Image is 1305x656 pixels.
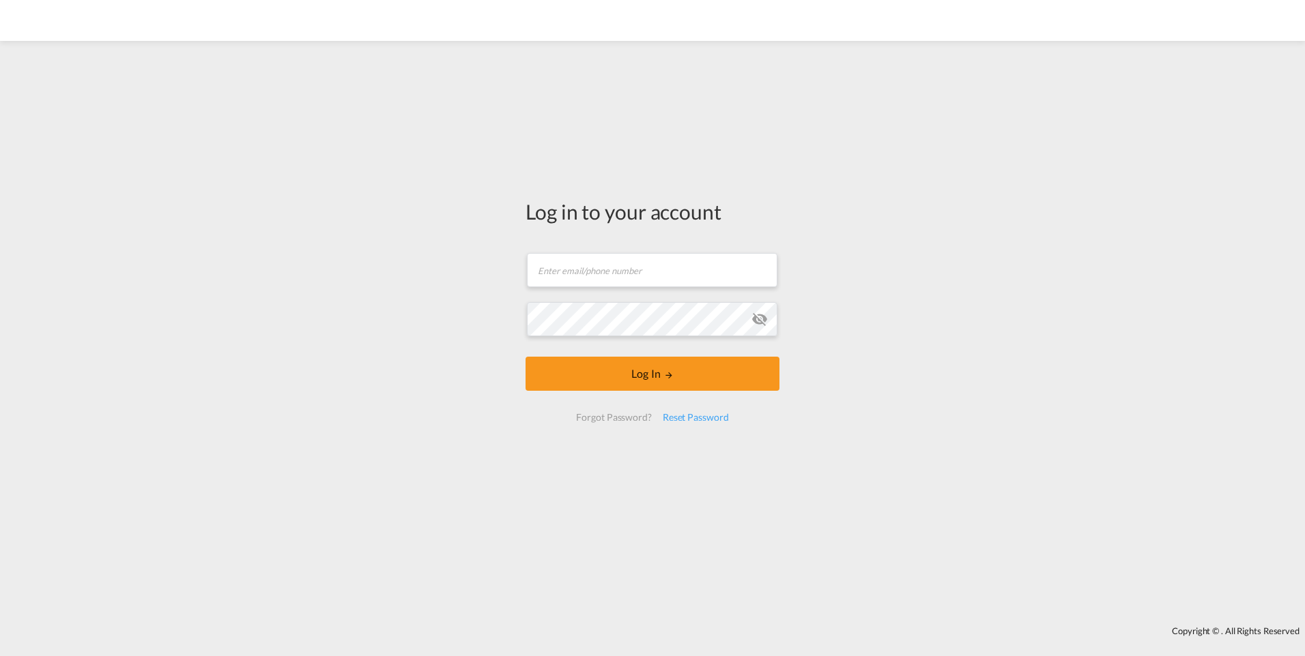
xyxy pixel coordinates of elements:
input: Enter email/phone number [527,253,777,287]
div: Forgot Password? [571,405,657,430]
div: Log in to your account [526,197,779,226]
div: Reset Password [657,405,734,430]
md-icon: icon-eye-off [751,311,768,327]
button: LOGIN [526,357,779,391]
